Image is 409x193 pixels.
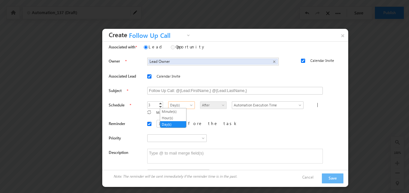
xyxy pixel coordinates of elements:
a: 15 min [157,120,177,128]
span: Note: The reminder will be sent immediately if the reminder time is in the past. [114,173,237,179]
a: After [200,101,227,109]
label: Description [109,150,128,155]
label: Subject [109,88,122,94]
ul: Day(s) [160,108,186,128]
span: Day(s) [168,102,194,108]
label: Schedule [109,102,124,108]
button: Save [322,173,343,183]
a: Decrement [158,105,163,108]
label: Owner [109,58,120,64]
span: 15 min [157,121,177,127]
a: Hour(s) [160,115,186,121]
a: Increment [158,102,163,105]
label: Lead [149,44,164,49]
a: Day(s) [160,122,186,127]
input: Type @ to mail merge field(s) [147,87,323,95]
a: Day(s) [168,101,195,109]
span: Automation Execution Time [232,102,296,108]
label: Associated with [109,44,135,50]
span: | [317,102,321,107]
h3: Create [109,29,192,41]
a: Follow Up Call [127,31,192,41]
label: Reminder [109,121,125,127]
label: Calendar Invite [310,58,334,63]
a: Automation Execution Time [232,101,304,109]
span: Make Recurring [156,110,181,114]
label: Opportunity [176,44,206,49]
div: Enter Value [147,170,209,177]
label: Associated Lead [109,73,136,79]
a: × [337,29,348,40]
span: Follow Up Call [127,32,185,42]
span: × [273,59,276,64]
span: After [200,102,226,108]
a: Cancel [302,174,320,180]
span: Lead Owner [150,59,267,64]
label: Priority [109,135,121,141]
div: 3 [147,101,151,109]
a: Minute(s) [160,109,186,114]
label: Calendar Invite [157,73,180,79]
label: Before the task [182,121,238,126]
